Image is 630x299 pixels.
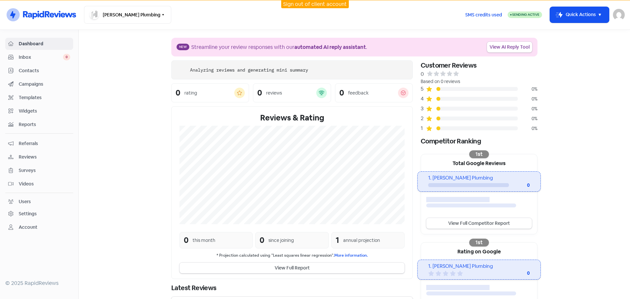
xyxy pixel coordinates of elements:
div: rating [184,90,197,96]
div: this month [193,237,215,244]
a: Videos [5,178,73,190]
a: Surveys [5,164,73,177]
div: Latest Reviews [171,283,413,293]
div: 0 [504,270,530,277]
div: 1. [PERSON_NAME] Plumbing [428,174,530,182]
a: 0rating [171,83,249,102]
button: Quick Actions [550,7,609,23]
div: Total Google Reviews [421,154,537,171]
span: Inbox [19,54,63,61]
span: Surveys [19,167,70,174]
span: Contacts [19,67,70,74]
div: 2 [421,115,426,122]
div: Streamline your review responses with our . [191,43,367,51]
span: Widgets [19,108,70,115]
a: Widgets [5,105,73,117]
div: 0 [509,182,530,189]
span: Templates [19,94,70,101]
a: SMS credits used [460,11,508,18]
a: Campaigns [5,78,73,90]
button: [PERSON_NAME] Plumbing [84,6,171,24]
div: 0 [339,89,344,97]
small: * Projection calculated using "Least squares linear regression". [179,252,405,259]
span: Campaigns [19,81,70,88]
div: 1st [469,150,489,158]
div: 0% [518,125,537,132]
div: reviews [266,90,282,96]
div: since joining [268,237,294,244]
span: 0 [63,54,70,60]
span: Referrals [19,140,70,147]
div: 1 [421,124,426,132]
span: New [177,44,189,50]
div: Customer Reviews [421,60,537,70]
span: Reviews [19,154,70,160]
a: Reviews [5,151,73,163]
div: feedback [348,90,368,96]
img: User [613,9,625,21]
a: Settings [5,208,73,220]
a: Templates [5,92,73,104]
a: Sending Active [508,11,542,19]
a: Referrals [5,138,73,150]
div: © 2025 RapidReviews [5,279,73,287]
div: 0 [421,70,424,78]
div: 0 [257,89,262,97]
div: Users [19,198,31,205]
div: 1st [469,239,489,246]
div: Based on 0 reviews [421,78,537,85]
div: annual projection [343,237,380,244]
div: 0 [184,234,189,246]
div: 0 [176,89,180,97]
a: More information. [334,253,368,258]
button: View Full Report [179,263,405,273]
span: Sending Active [512,12,539,17]
div: 1. [PERSON_NAME] Plumbing [428,263,530,270]
div: 0 [260,234,264,246]
div: Competitor Ranking [421,136,537,146]
a: Contacts [5,65,73,77]
div: 3 [421,105,426,113]
span: SMS credits used [465,11,502,18]
a: Users [5,196,73,208]
div: 4 [421,95,426,103]
a: View Full Competitor Report [426,218,532,229]
a: Reports [5,118,73,131]
a: Inbox 0 [5,51,73,63]
a: 0reviews [253,83,331,102]
a: Sign out of client account [283,1,347,8]
div: 1 [336,234,339,246]
span: Reports [19,121,70,128]
div: 0% [518,96,537,102]
a: Dashboard [5,38,73,50]
div: 5 [421,85,426,93]
a: 0feedback [335,83,413,102]
a: Account [5,221,73,233]
span: Videos [19,181,70,187]
div: Analyzing reviews and generating mini summary [190,67,308,74]
div: 0% [518,105,537,112]
span: Dashboard [19,40,70,47]
div: Reviews & Rating [179,112,405,124]
div: 0% [518,86,537,93]
a: View AI Reply Tool [487,42,532,53]
div: Settings [19,210,37,217]
b: automated AI reply assistant [294,44,366,51]
div: Account [19,224,37,231]
div: Rating on Google [421,243,537,260]
div: 0% [518,115,537,122]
